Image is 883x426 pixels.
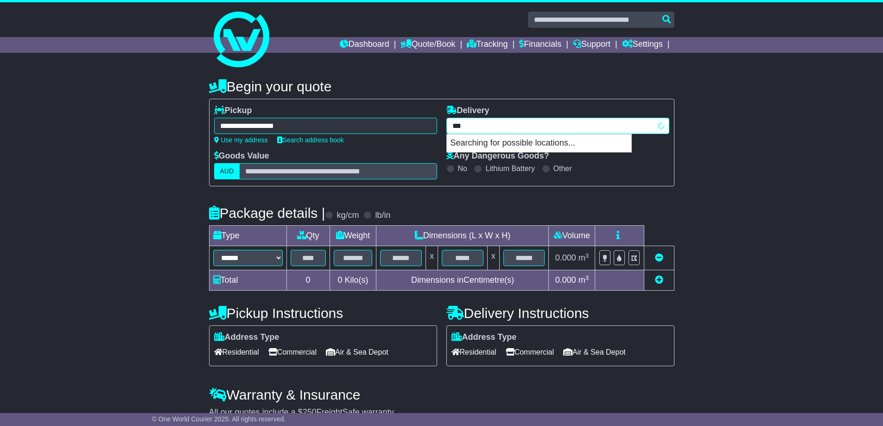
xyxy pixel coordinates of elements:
[214,332,280,343] label: Address Type
[286,226,330,246] td: Qty
[485,164,535,173] label: Lithium Battery
[487,246,499,270] td: x
[451,332,517,343] label: Address Type
[578,275,589,285] span: m
[622,37,663,53] a: Settings
[277,136,344,144] a: Search address book
[209,305,437,321] h4: Pickup Instructions
[555,275,576,285] span: 0.000
[214,151,269,161] label: Goods Value
[209,407,674,418] div: All our quotes include a $ FreightSafe warranty.
[376,226,549,246] td: Dimensions (L x W x H)
[451,345,496,359] span: Residential
[209,79,674,94] h4: Begin your quote
[426,246,438,270] td: x
[376,270,549,291] td: Dimensions in Centimetre(s)
[447,134,631,152] p: Searching for possible locations...
[152,415,286,423] span: © One World Courier 2025. All rights reserved.
[655,253,663,262] a: Remove this item
[458,164,467,173] label: No
[214,106,252,116] label: Pickup
[209,387,674,402] h4: Warranty & Insurance
[330,226,376,246] td: Weight
[337,275,342,285] span: 0
[573,37,610,53] a: Support
[326,345,388,359] span: Air & Sea Depot
[209,226,286,246] td: Type
[340,37,389,53] a: Dashboard
[555,253,576,262] span: 0.000
[268,345,317,359] span: Commercial
[330,270,376,291] td: Kilo(s)
[286,270,330,291] td: 0
[446,118,669,134] typeahead: Please provide city
[467,37,508,53] a: Tracking
[337,210,359,221] label: kg/cm
[655,275,663,285] a: Add new item
[553,164,572,173] label: Other
[519,37,561,53] a: Financials
[214,136,268,144] a: Use my address
[585,252,589,259] sup: 3
[214,163,240,179] label: AUD
[375,210,390,221] label: lb/in
[446,151,549,161] label: Any Dangerous Goods?
[446,305,674,321] h4: Delivery Instructions
[303,407,317,417] span: 250
[214,345,259,359] span: Residential
[578,253,589,262] span: m
[209,205,325,221] h4: Package details |
[446,106,489,116] label: Delivery
[209,270,286,291] td: Total
[585,274,589,281] sup: 3
[506,345,554,359] span: Commercial
[563,345,626,359] span: Air & Sea Depot
[549,226,595,246] td: Volume
[400,37,455,53] a: Quote/Book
